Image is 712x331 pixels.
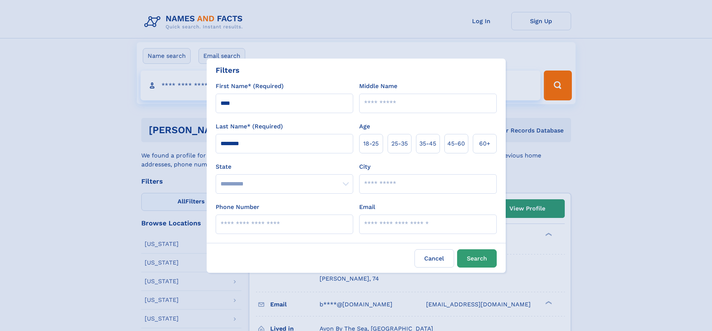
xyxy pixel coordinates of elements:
[359,162,370,171] label: City
[359,82,397,91] label: Middle Name
[216,82,284,91] label: First Name* (Required)
[447,139,465,148] span: 45‑60
[457,249,497,268] button: Search
[216,65,240,76] div: Filters
[216,203,259,212] label: Phone Number
[363,139,379,148] span: 18‑25
[216,122,283,131] label: Last Name* (Required)
[414,249,454,268] label: Cancel
[359,203,375,212] label: Email
[359,122,370,131] label: Age
[216,162,353,171] label: State
[391,139,408,148] span: 25‑35
[479,139,490,148] span: 60+
[419,139,436,148] span: 35‑45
